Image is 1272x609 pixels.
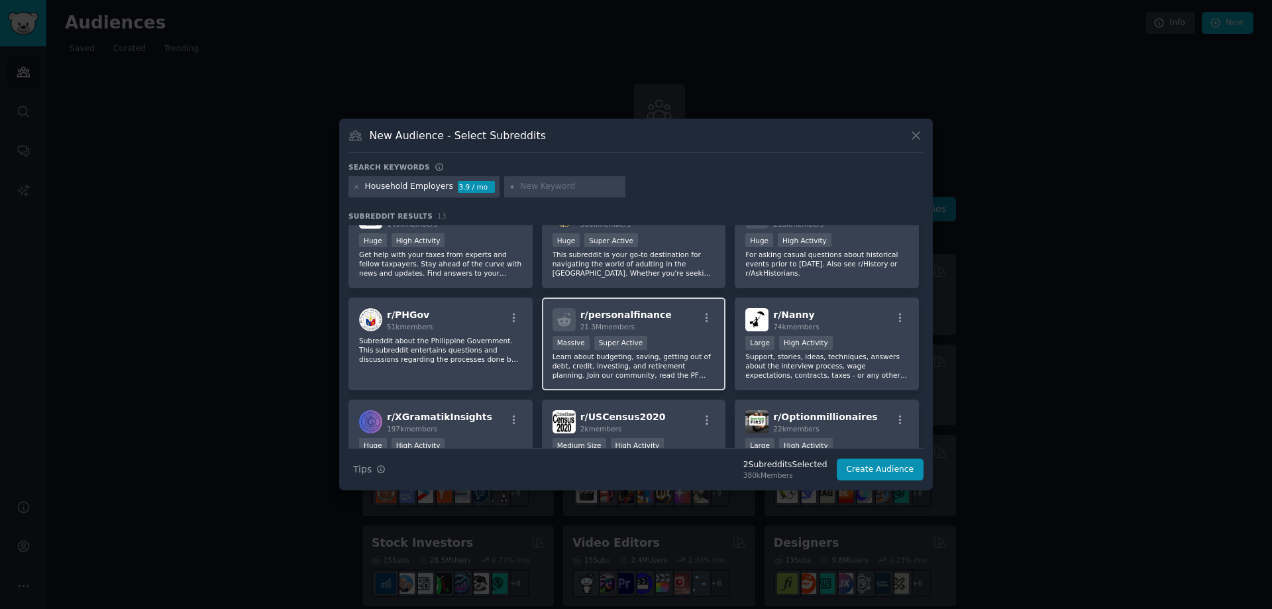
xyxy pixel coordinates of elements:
p: Learn about budgeting, saving, getting out of debt, credit, investing, and retirement planning. J... [553,352,715,380]
h3: Search keywords [348,162,430,172]
span: r/ Optionmillionaires [773,412,877,422]
div: High Activity [392,233,445,247]
div: Huge [745,233,773,247]
span: 197k members [387,425,437,433]
span: 13 [437,212,447,220]
div: Medium Size [553,438,606,452]
div: High Activity [611,438,664,452]
h3: New Audience - Select Subreddits [370,129,546,142]
div: High Activity [779,438,833,452]
div: Large [745,336,774,350]
p: Get help with your taxes from experts and fellow taxpayers. Stay ahead of the curve with news and... [359,250,522,278]
div: Large [745,438,774,452]
button: Create Audience [837,459,924,481]
img: XGramatikInsights [359,410,382,433]
span: 51k members [387,323,433,331]
p: This subreddit is your go-to destination for navigating the world of adulting in the [GEOGRAPHIC_... [553,250,715,278]
img: PHGov [359,308,382,331]
span: 22k members [773,425,819,433]
div: High Activity [779,336,833,350]
div: Household Employers [365,181,453,193]
div: 3.9 / mo [458,181,495,193]
span: 21.3M members [580,323,635,331]
div: High Activity [392,438,445,452]
span: r/ USCensus2020 [580,412,666,422]
div: Super Active [594,336,648,350]
span: r/ XGramatikInsights [387,412,492,422]
div: Super Active [584,233,638,247]
span: r/ Nanny [773,309,814,320]
div: Massive [553,336,590,350]
div: High Activity [778,233,831,247]
span: 74k members [773,323,819,331]
img: Nanny [745,308,768,331]
img: Optionmillionaires [745,410,768,433]
p: Support, stories, ideas, techniques, answers about the interview process, wage expectations, cont... [745,352,908,380]
p: For asking casual questions about historical events prior to [DATE]. Also see r/History or r/AskH... [745,250,908,278]
span: r/ personalfinance [580,309,672,320]
span: r/ PHGov [387,309,429,320]
div: 2 Subreddit s Selected [743,459,827,471]
span: Subreddit Results [348,211,433,221]
span: 2k members [580,425,622,433]
span: Tips [353,463,372,476]
input: New Keyword [520,181,621,193]
div: 380k Members [743,471,827,480]
img: USCensus2020 [553,410,576,433]
div: Huge [359,438,387,452]
button: Tips [348,458,390,481]
div: Huge [553,233,580,247]
div: Huge [359,233,387,247]
p: Subreddit about the Philippine Government. This subreddit entertains questions and discussions re... [359,336,522,364]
